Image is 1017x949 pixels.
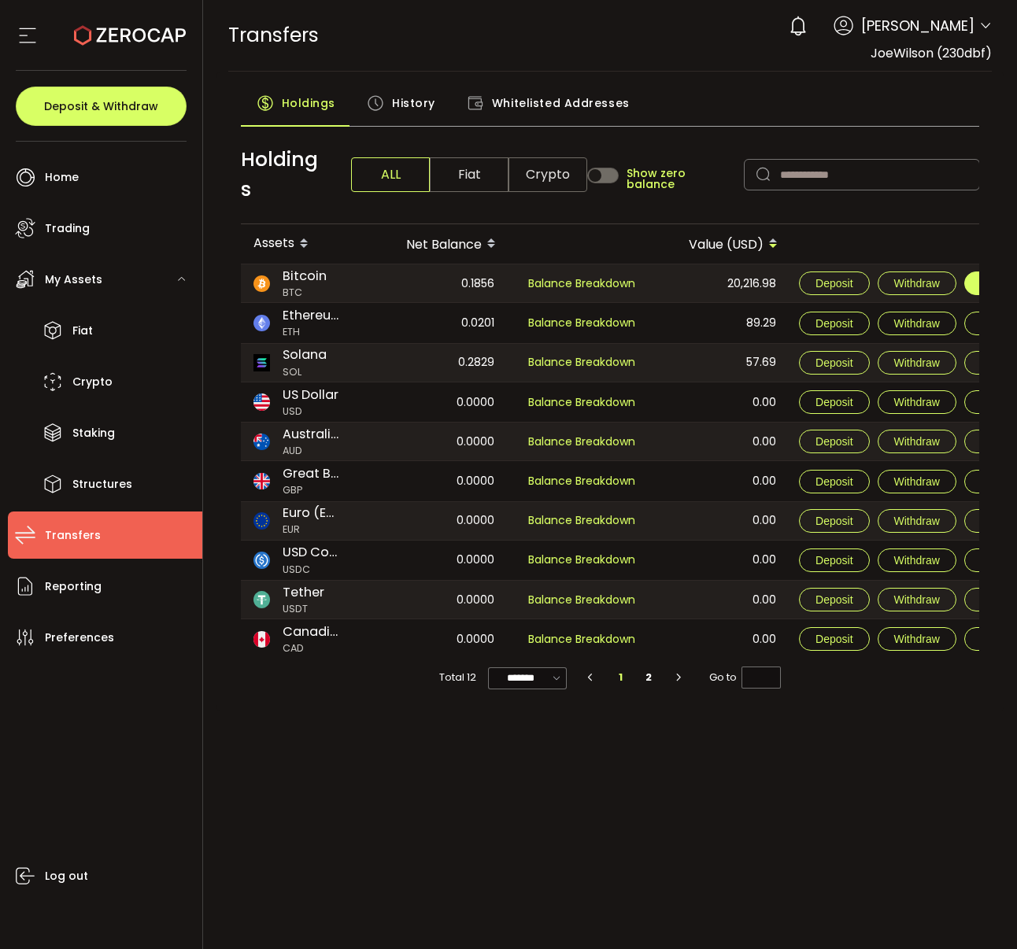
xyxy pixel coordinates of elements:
div: 0.00 [649,423,789,460]
div: 0.0000 [368,541,507,580]
span: USDC [283,563,338,578]
button: Deposit [799,430,869,453]
button: Deposit [799,271,869,295]
span: GBP [283,483,338,498]
span: Balance Breakdown [528,591,635,609]
button: Deposit [799,548,869,572]
div: Chat Widget [938,873,1017,949]
span: Deposit [815,554,852,567]
button: Deposit [799,351,869,375]
button: Deposit & Withdraw [16,87,187,126]
div: 0.00 [649,382,789,422]
button: Withdraw [878,351,956,375]
div: 0.00 [649,541,789,580]
span: Fiat [72,319,93,342]
div: 0.00 [649,461,789,500]
span: Withdraw [894,554,940,567]
span: Deposit [815,435,852,448]
span: [PERSON_NAME] [861,15,974,36]
span: Withdraw [894,633,940,645]
div: Value (USD) [649,231,790,257]
li: 1 [606,667,634,689]
span: Total 12 [439,667,476,689]
span: Staking [72,422,115,445]
span: Withdraw [894,396,940,408]
span: Deposit [815,317,852,330]
span: Withdraw [894,515,940,527]
span: Deposit [815,475,852,488]
span: Withdraw [894,475,940,488]
span: Tether [283,583,324,602]
button: Withdraw [878,271,956,295]
span: Withdraw [894,593,940,606]
div: 0.0000 [368,461,507,500]
img: usdc_portfolio.svg [253,552,271,569]
span: Balance Breakdown [528,511,635,530]
span: Holdings [282,87,335,119]
span: ETH [283,325,338,340]
span: Home [45,166,79,189]
div: 0.2829 [368,344,507,382]
span: Fiat [430,157,508,192]
span: Preferences [45,626,114,649]
span: Transfers [45,524,101,547]
div: 89.29 [649,303,789,342]
div: 0.0000 [368,581,507,619]
span: Whitelisted Addresses [492,87,630,119]
img: gbp_portfolio.svg [253,473,271,490]
span: Withdraw [894,317,940,330]
span: Deposit [815,515,852,527]
span: AUD [283,444,338,459]
span: Euro (European Monetary Unit) [283,504,338,523]
img: sol_portfolio.png [253,354,271,371]
button: Deposit [799,509,869,533]
button: Deposit [799,390,869,414]
span: Balance Breakdown [528,354,635,370]
span: Withdraw [894,277,940,290]
span: History [392,87,435,119]
span: Trading [45,217,90,240]
span: Crypto [72,371,113,393]
span: Deposit [815,277,852,290]
span: Solana [283,345,327,364]
span: Structures [72,473,132,496]
span: Ethereum [283,306,338,325]
span: Balance Breakdown [528,630,635,648]
img: usdt_portfolio.svg [253,591,271,608]
div: 0.00 [649,502,789,540]
span: Withdraw [894,356,940,369]
span: US Dollar [283,386,338,404]
span: Australian Dollar [283,425,338,444]
button: Withdraw [878,312,956,335]
button: Withdraw [878,548,956,572]
button: Withdraw [878,470,956,493]
span: Balance Breakdown [528,472,635,490]
span: Balance Breakdown [528,275,635,291]
button: Deposit [799,312,869,335]
span: ALL [351,157,430,192]
button: Deposit [799,470,869,493]
button: Deposit [799,588,869,611]
div: 0.0000 [368,619,507,659]
img: btc_portfolio.svg [253,275,271,293]
div: Net Balance [368,231,508,257]
button: Deposit [799,627,869,651]
img: aud_portfolio.svg [253,434,271,451]
button: Withdraw [878,588,956,611]
button: Withdraw [878,627,956,651]
span: Balance Breakdown [528,393,635,412]
span: Withdraw [894,435,940,448]
img: usd_portfolio.svg [253,393,271,411]
span: EUR [283,523,338,537]
span: USDT [283,602,324,617]
span: My Assets [45,268,102,291]
div: 0.1856 [368,264,507,302]
div: 0.0201 [368,303,507,342]
img: cad_portfolio.svg [253,631,271,648]
img: eth_portfolio.svg [253,315,271,332]
span: Balance Breakdown [528,551,635,569]
div: 0.0000 [368,382,507,422]
span: Deposit [815,633,852,645]
span: Deposit [815,593,852,606]
span: CAD [283,641,338,656]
